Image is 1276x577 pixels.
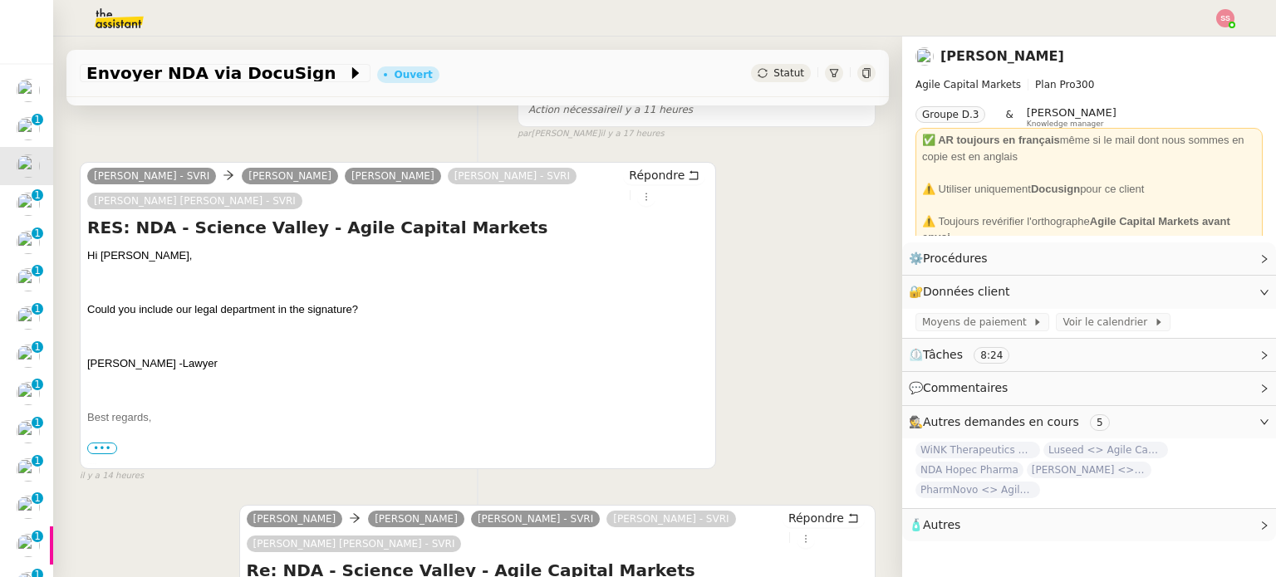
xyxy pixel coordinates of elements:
nz-tag: 8:24 [974,347,1009,364]
strong: Docusign [1031,183,1080,195]
h4: RES: NDA - Science Valley - Agile Capital Markets [87,216,709,239]
span: Agile Capital Markets [915,79,1021,90]
nz-tag: 5 [1090,414,1110,431]
img: users%2FC9SBsJ0duuaSgpQFj5LgoEX8n0o2%2Favatar%2Fec9d51b8-9413-4189-adfb-7be4d8c96a3c [17,193,40,216]
span: 🔐 [909,282,1017,301]
a: [PERSON_NAME] - SVRI [471,511,600,526]
img: users%2FC9SBsJ0duuaSgpQFj5LgoEX8n0o2%2Favatar%2Fec9d51b8-9413-4189-adfb-7be4d8c96a3c [17,268,40,291]
span: [PERSON_NAME] - [87,357,183,369]
span: 🕵️ [909,415,1116,428]
span: 💬 [909,381,1015,394]
nz-badge-sup: 1 [32,492,43,504]
span: Plan Pro [1035,79,1075,90]
small: [PERSON_NAME] [518,127,665,141]
span: ••• [87,443,117,454]
nz-badge-sup: 1 [32,114,43,125]
strong: Agile Capital Markets avant envoi [922,215,1230,244]
span: Envoyer NDA via DocuSign [86,65,347,81]
img: users%2FW4OQjB9BRtYK2an7yusO0WsYLsD3%2Favatar%2F28027066-518b-424c-8476-65f2e549ac29 [17,496,40,519]
span: 🧴 [909,518,960,531]
a: [PERSON_NAME] [940,48,1064,64]
p: 1 [34,303,41,318]
p: 1 [34,455,41,470]
img: users%2FC9SBsJ0duuaSgpQFj5LgoEX8n0o2%2Favatar%2Fec9d51b8-9413-4189-adfb-7be4d8c96a3c [17,117,40,140]
span: ⏲️ [909,348,1023,361]
span: Autres [923,518,960,531]
div: même si le mail dont nous sommes en copie est en anglais [922,132,1256,164]
button: Répondre [783,509,865,527]
span: par [518,127,532,141]
span: Commentaires [923,381,1008,394]
div: 🧴Autres [902,509,1276,541]
span: 300 [1075,79,1094,90]
span: [PERSON_NAME] [375,513,458,525]
span: Procédures [923,252,988,265]
img: svg [1216,9,1234,27]
p: 1 [34,189,41,204]
a: [PERSON_NAME] - SVRI [448,169,577,183]
div: ⚙️Procédures [902,242,1276,275]
img: users%2FC9SBsJ0duuaSgpQFj5LgoEX8n0o2%2Favatar%2Fec9d51b8-9413-4189-adfb-7be4d8c96a3c [17,306,40,330]
span: il y a 11 heures [528,104,693,115]
img: users%2FC9SBsJ0duuaSgpQFj5LgoEX8n0o2%2Favatar%2Fec9d51b8-9413-4189-adfb-7be4d8c96a3c [17,345,40,368]
span: WiNK Therapeutics <> Agile Capital Markets [915,442,1040,458]
span: il y a 17 heures [601,127,665,141]
span: [PERSON_NAME] [351,170,434,182]
p: 1 [34,492,41,507]
p: 1 [34,114,41,129]
nz-badge-sup: 1 [32,341,43,353]
nz-badge-sup: 1 [32,265,43,276]
nz-badge-sup: 1 [32,379,43,390]
div: ⚠️ Utiliser uniquement pour ce client [922,181,1256,198]
span: Action nécessaire [528,104,616,115]
span: Best regards, [87,411,151,423]
img: users%2FW4OQjB9BRtYK2an7yusO0WsYLsD3%2Favatar%2F28027066-518b-424c-8476-65f2e549ac29 [17,79,40,102]
p: 1 [34,265,41,280]
nz-badge-sup: 1 [32,227,43,239]
a: [PERSON_NAME] - SVRI [606,511,735,526]
span: [PERSON_NAME] [1027,106,1116,119]
div: Ouvert [394,70,432,80]
span: Luseed <> Agile Capital Markets [1043,442,1168,458]
strong: ✅ AR toujours en français [922,134,1060,146]
span: Données client [923,285,1010,298]
div: 💬Commentaires [902,372,1276,404]
span: & [1005,106,1013,128]
span: PharmNovo <> Agile Capital Markets [915,482,1040,498]
nz-badge-sup: 1 [32,531,43,542]
span: Voir le calendrier [1063,314,1153,330]
a: [PERSON_NAME] [247,511,343,526]
p: 1 [34,417,41,432]
span: Tâches [923,348,963,361]
img: users%2FXPWOVq8PDVf5nBVhDcXguS2COHE3%2Favatar%2F3f89dc26-16aa-490f-9632-b2fdcfc735a1 [17,534,40,557]
p: 1 [34,379,41,394]
img: undefined [87,463,577,477]
div: ⏲️Tâches 8:24 [902,339,1276,371]
p: 1 [34,227,41,242]
div: 🕵️Autres demandes en cours 5 [902,406,1276,438]
span: Knowledge manager [1027,120,1104,129]
p: 1 [34,531,41,545]
span: Moyens de paiement [922,314,1033,330]
nz-badge-sup: 1 [32,417,43,428]
span: il y a 14 heures [80,469,144,483]
a: [PERSON_NAME] [PERSON_NAME] - SVRI [247,536,462,551]
span: Statut [773,67,804,79]
nz-badge-sup: 1 [32,189,43,201]
span: [PERSON_NAME] <> Agile Capital Markets [1027,462,1151,478]
span: Répondre [629,167,685,183]
div: 🔐Données client [902,276,1276,308]
app-user-label: Knowledge manager [1027,106,1116,128]
div: ⚠️ Toujours revérifier l'orthographe [922,213,1256,246]
span: Lawyer [183,357,218,369]
img: users%2FW4OQjB9BRtYK2an7yusO0WsYLsD3%2Favatar%2F28027066-518b-424c-8476-65f2e549ac29 [17,382,40,405]
img: users%2F1PNv5soDtMeKgnH5onPMHqwjzQn1%2Favatar%2Fd0f44614-3c2d-49b8-95e9-0356969fcfd1 [17,231,40,254]
span: Hi [PERSON_NAME], [87,249,192,262]
img: users%2FXPWOVq8PDVf5nBVhDcXguS2COHE3%2Favatar%2F3f89dc26-16aa-490f-9632-b2fdcfc735a1 [915,47,934,66]
p: 1 [34,341,41,356]
a: [PERSON_NAME] - SVRI [87,169,216,183]
span: ⚙️ [909,249,995,268]
img: users%2FC9SBsJ0duuaSgpQFj5LgoEX8n0o2%2Favatar%2Fec9d51b8-9413-4189-adfb-7be4d8c96a3c [17,458,40,482]
nz-badge-sup: 1 [32,303,43,315]
img: users%2FSoHiyPZ6lTh48rkksBJmVXB4Fxh1%2Favatar%2F784cdfc3-6442-45b8-8ed3-42f1cc9271a4 [17,420,40,443]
